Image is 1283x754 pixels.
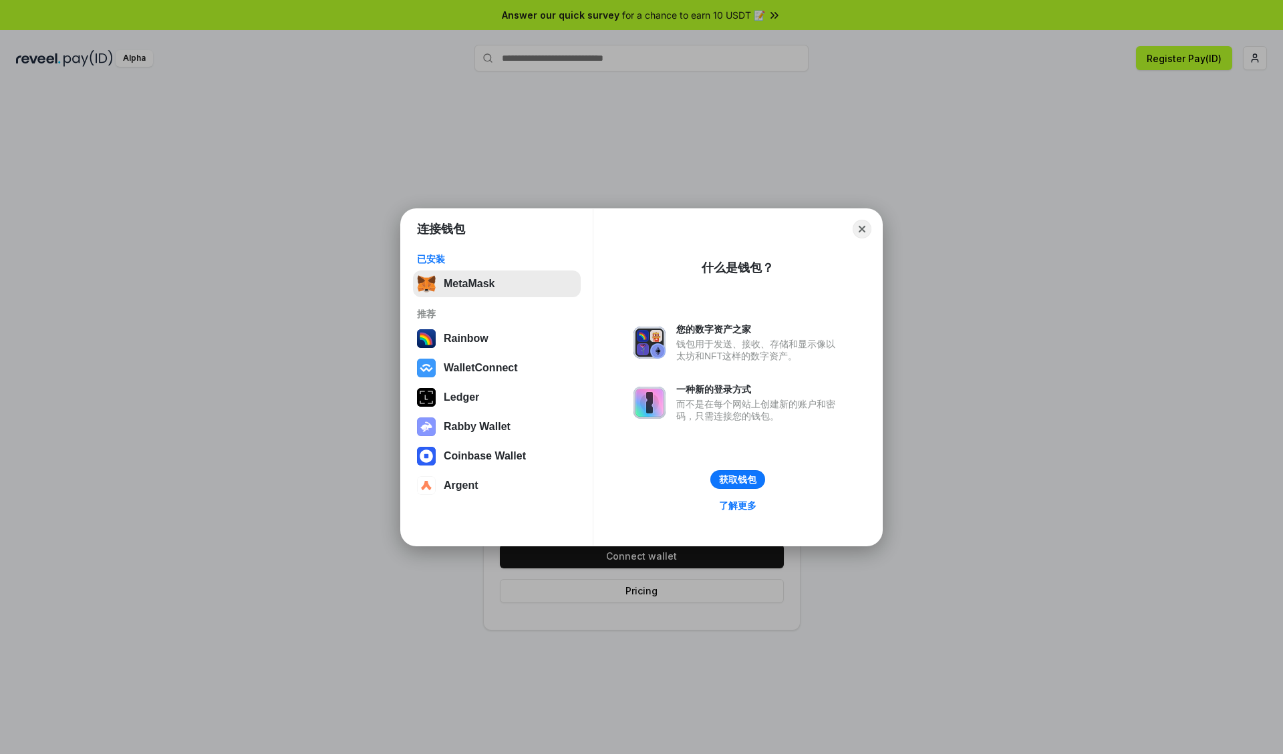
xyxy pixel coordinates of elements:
[633,387,666,419] img: svg+xml,%3Csvg%20xmlns%3D%22http%3A%2F%2Fwww.w3.org%2F2000%2Fsvg%22%20fill%3D%22none%22%20viewBox...
[676,323,842,335] div: 您的数字资产之家
[444,480,478,492] div: Argent
[676,383,842,395] div: 一种新的登录方式
[413,384,581,411] button: Ledger
[676,338,842,362] div: 钱包用于发送、接收、存储和显示像以太坊和NFT这样的数字资产。
[676,398,842,422] div: 而不是在每个网站上创建新的账户和密码，只需连接您的钱包。
[413,472,581,499] button: Argent
[417,476,436,495] img: svg+xml,%3Csvg%20width%3D%2228%22%20height%3D%2228%22%20viewBox%3D%220%200%2028%2028%22%20fill%3D...
[444,421,511,433] div: Rabby Wallet
[711,497,764,514] a: 了解更多
[719,500,756,512] div: 了解更多
[413,325,581,352] button: Rainbow
[417,359,436,377] img: svg+xml,%3Csvg%20width%3D%2228%22%20height%3D%2228%22%20viewBox%3D%220%200%2028%2028%22%20fill%3D...
[413,355,581,381] button: WalletConnect
[413,270,581,297] button: MetaMask
[444,333,488,345] div: Rainbow
[444,391,479,403] div: Ledger
[417,274,436,293] img: svg+xml,%3Csvg%20fill%3D%22none%22%20height%3D%2233%22%20viewBox%3D%220%200%2035%2033%22%20width%...
[417,308,577,320] div: 推荐
[444,278,494,290] div: MetaMask
[444,362,518,374] div: WalletConnect
[444,450,526,462] div: Coinbase Wallet
[702,260,774,276] div: 什么是钱包？
[633,327,666,359] img: svg+xml,%3Csvg%20xmlns%3D%22http%3A%2F%2Fwww.w3.org%2F2000%2Fsvg%22%20fill%3D%22none%22%20viewBox...
[413,443,581,469] button: Coinbase Wallet
[417,388,436,407] img: svg+xml,%3Csvg%20xmlns%3D%22http%3A%2F%2Fwww.w3.org%2F2000%2Fsvg%22%20width%3D%2228%22%20height%3...
[853,220,871,238] button: Close
[417,221,465,237] h1: 连接钱包
[417,417,436,436] img: svg+xml,%3Csvg%20xmlns%3D%22http%3A%2F%2Fwww.w3.org%2F2000%2Fsvg%22%20fill%3D%22none%22%20viewBox...
[417,447,436,465] img: svg+xml,%3Csvg%20width%3D%2228%22%20height%3D%2228%22%20viewBox%3D%220%200%2028%2028%22%20fill%3D...
[417,253,577,265] div: 已安装
[413,413,581,440] button: Rabby Wallet
[417,329,436,348] img: svg+xml,%3Csvg%20width%3D%22120%22%20height%3D%22120%22%20viewBox%3D%220%200%20120%20120%22%20fil...
[719,474,756,486] div: 获取钱包
[710,470,765,489] button: 获取钱包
